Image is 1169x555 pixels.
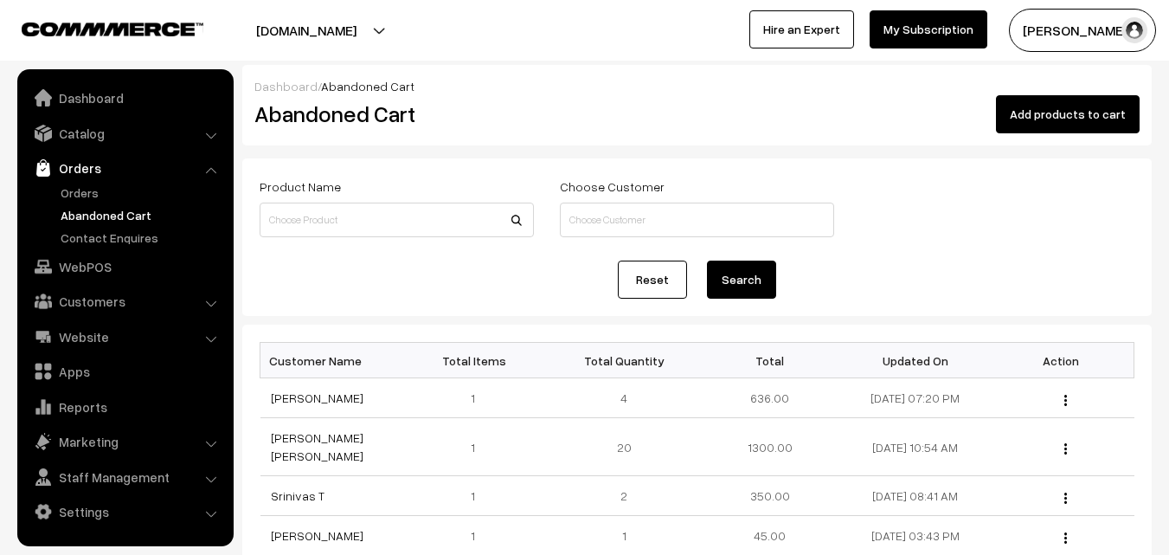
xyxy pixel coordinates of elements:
td: 636.00 [697,378,842,418]
button: [PERSON_NAME] [1009,9,1156,52]
a: Orders [22,152,228,184]
label: Choose Customer [560,177,665,196]
img: Menu [1064,532,1067,544]
td: 350.00 [697,476,842,516]
a: Website [22,321,228,352]
img: Menu [1064,395,1067,406]
a: Srinivas T [271,488,324,503]
th: Total Items [406,343,551,378]
input: Choose Customer [560,203,834,237]
a: Hire an Expert [749,10,854,48]
a: Staff Management [22,461,228,493]
th: Total [697,343,842,378]
span: Abandoned Cart [321,79,414,94]
a: Dashboard [254,79,318,94]
a: My Subscription [870,10,987,48]
td: 4 [551,378,697,418]
td: 20 [551,418,697,476]
a: Reports [22,391,228,423]
a: [PERSON_NAME] [271,390,363,405]
td: 1300.00 [697,418,842,476]
td: [DATE] 07:20 PM [843,378,988,418]
button: Add products to cart [996,95,1140,133]
th: Updated On [843,343,988,378]
a: [PERSON_NAME] [271,528,363,543]
th: Customer Name [260,343,406,378]
button: [DOMAIN_NAME] [196,9,417,52]
th: Total Quantity [551,343,697,378]
a: WebPOS [22,251,228,282]
label: Product Name [260,177,341,196]
img: user [1121,17,1147,43]
a: Customers [22,286,228,317]
a: [PERSON_NAME] [PERSON_NAME] [271,430,363,463]
th: Action [988,343,1134,378]
a: Abandoned Cart [56,206,228,224]
a: Contact Enquires [56,229,228,247]
div: / [254,77,1140,95]
a: Settings [22,496,228,527]
img: COMMMERCE [22,23,203,35]
img: Menu [1064,493,1067,504]
h2: Abandoned Cart [254,100,532,127]
td: 1 [406,476,551,516]
a: Catalog [22,118,228,149]
button: Search [707,261,776,299]
input: Choose Product [260,203,534,237]
td: 1 [406,418,551,476]
td: [DATE] 08:41 AM [843,476,988,516]
td: 2 [551,476,697,516]
a: Marketing [22,426,228,457]
td: [DATE] 10:54 AM [843,418,988,476]
a: Dashboard [22,82,228,113]
img: Menu [1064,443,1067,455]
a: Orders [56,184,228,202]
a: Apps [22,356,228,387]
td: 1 [406,378,551,418]
a: COMMMERCE [22,17,173,38]
a: Reset [618,261,687,299]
